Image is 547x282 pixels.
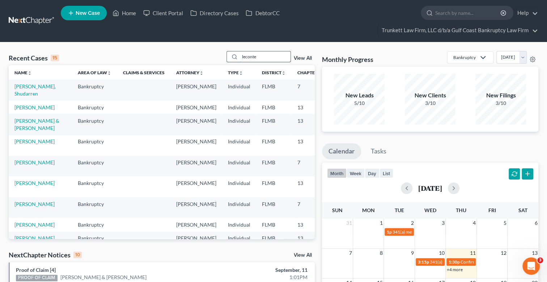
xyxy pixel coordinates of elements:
td: FLMB [256,218,292,231]
div: 5/10 [334,100,385,107]
button: list [379,168,393,178]
td: [PERSON_NAME] [170,135,222,156]
td: [PERSON_NAME] [170,101,222,114]
span: 1 [379,219,383,227]
span: 3 [441,219,445,227]
span: 9 [410,249,415,257]
a: Calendar [322,143,361,159]
a: View All [294,253,312,258]
a: Chapterunfold_more [297,70,322,75]
span: 8 [379,249,383,257]
td: [PERSON_NAME] [170,156,222,176]
span: 13 [531,249,538,257]
a: Nameunfold_more [14,70,32,75]
td: 13 [292,114,328,135]
td: Bankruptcy [72,156,117,176]
td: Individual [222,156,256,176]
a: Proof of Claim [4] [16,267,56,273]
a: View All [294,56,312,61]
td: Individual [222,114,256,135]
td: Individual [222,197,256,218]
div: 10 [73,252,82,258]
td: Bankruptcy [72,101,117,114]
span: Wed [424,207,436,213]
div: 15 [51,55,59,61]
a: [PERSON_NAME] [PERSON_NAME] [14,235,55,248]
span: 341(a) meeting for [PERSON_NAME] & [PERSON_NAME] [393,229,501,235]
td: FLMB [256,197,292,218]
a: Attorneyunfold_more [176,70,204,75]
a: Trunkett Law Firm, LLC d/b/a Gulf Coast Bankruptcy Law Firm [378,24,538,37]
td: 13 [292,218,328,231]
input: Search by name... [240,51,291,62]
div: September, 11 [215,266,307,274]
span: Mon [362,207,374,213]
a: Help [514,7,538,20]
input: Search by name... [435,6,501,20]
div: New Filings [475,91,526,100]
span: 7 [348,249,353,257]
span: 4 [472,219,476,227]
td: 13 [292,232,328,252]
a: [PERSON_NAME] [14,201,55,207]
i: unfold_more [281,71,286,75]
div: 3/10 [475,100,526,107]
td: Bankruptcy [72,135,117,156]
a: DebtorCC [242,7,283,20]
td: 7 [292,80,328,100]
td: FLMB [256,232,292,252]
h2: [DATE] [418,184,442,192]
span: 10 [438,249,445,257]
td: Bankruptcy [72,232,117,252]
a: +4 more [447,267,463,272]
a: Client Portal [140,7,187,20]
td: [PERSON_NAME] [170,80,222,100]
i: unfold_more [107,71,111,75]
td: Bankruptcy [72,218,117,231]
div: PROOF OF CLAIM [16,275,58,281]
a: Area of Lawunfold_more [78,70,111,75]
span: 6 [534,219,538,227]
button: month [327,168,347,178]
td: Individual [222,232,256,252]
span: 12 [500,249,507,257]
td: FLMB [256,80,292,100]
td: 13 [292,101,328,114]
td: 13 [292,176,328,197]
td: Bankruptcy [72,197,117,218]
a: [PERSON_NAME] [14,104,55,110]
td: 7 [292,197,328,218]
td: FLMB [256,176,292,197]
span: 31 [345,219,353,227]
h3: Monthly Progress [322,55,373,64]
span: Sat [518,207,527,213]
td: FLMB [256,135,292,156]
a: Home [109,7,140,20]
span: Fri [488,207,496,213]
a: [PERSON_NAME] & [PERSON_NAME] [14,118,59,131]
i: unfold_more [199,71,204,75]
a: [PERSON_NAME] [14,159,55,165]
td: [PERSON_NAME] [170,176,222,197]
td: 13 [292,135,328,156]
td: Individual [222,101,256,114]
div: New Clients [405,91,455,100]
td: Individual [222,218,256,231]
td: Individual [222,80,256,100]
span: Confirmation hearing for [PERSON_NAME] [461,259,543,265]
td: FLMB [256,114,292,135]
div: New Leads [334,91,385,100]
span: 2 [410,219,415,227]
td: [PERSON_NAME] [170,114,222,135]
div: Bankruptcy [453,54,476,60]
a: Tasks [364,143,393,159]
span: 5 [503,219,507,227]
span: 3:15p [418,259,429,265]
span: 3 [537,257,543,263]
a: [PERSON_NAME] [14,222,55,228]
span: 11 [469,249,476,257]
a: Directory Cases [187,7,242,20]
i: unfold_more [27,71,32,75]
td: Individual [222,176,256,197]
td: [PERSON_NAME] [170,218,222,231]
